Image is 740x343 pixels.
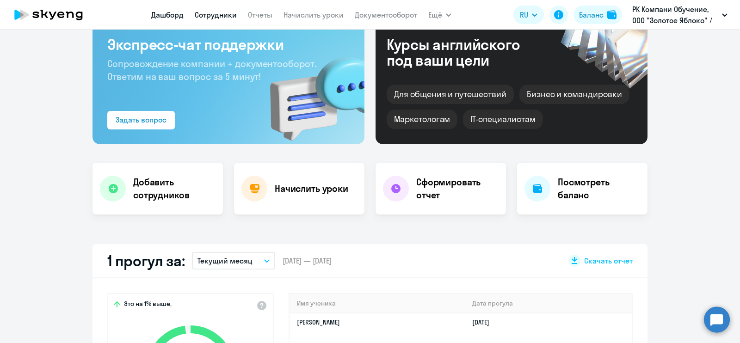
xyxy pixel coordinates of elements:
button: РК Компани Обучение, ООО "Золотое Яблоко" / Золотое яблоко (Gold Apple) [628,4,732,26]
a: Начислить уроки [284,10,344,19]
div: IT-специалистам [463,110,543,129]
a: Дашборд [151,10,184,19]
a: [PERSON_NAME] [297,318,340,326]
button: RU [513,6,544,24]
div: Баланс [579,9,604,20]
div: Маркетологам [387,110,457,129]
span: RU [520,9,528,20]
h4: Начислить уроки [275,182,348,195]
h4: Посмотреть баланс [558,176,640,202]
span: Скачать отчет [584,256,633,266]
h4: Сформировать отчет [416,176,499,202]
span: Ещё [428,9,442,20]
button: Текущий месяц [192,252,275,269]
p: РК Компани Обучение, ООО "Золотое Яблоко" / Золотое яблоко (Gold Apple) [632,4,718,26]
img: bg-img [257,40,364,144]
button: Ещё [428,6,451,24]
span: Это на 1% выше, [124,300,172,311]
th: Дата прогула [465,294,632,313]
button: Балансbalance [573,6,622,24]
div: Для общения и путешествий [387,85,514,104]
a: Документооборот [355,10,417,19]
h4: Добавить сотрудников [133,176,216,202]
a: Сотрудники [195,10,237,19]
h3: Экспресс-чат поддержки [107,35,350,54]
div: Задать вопрос [116,114,166,125]
div: Курсы английского под ваши цели [387,37,545,68]
a: [DATE] [472,318,497,326]
span: Сопровождение компании + документооборот. Ответим на ваш вопрос за 5 минут! [107,58,316,82]
p: Текущий месяц [197,255,253,266]
img: balance [607,10,617,19]
h2: 1 прогул за: [107,251,185,270]
div: Бизнес и командировки [519,85,629,104]
th: Имя ученика [290,294,465,313]
button: Задать вопрос [107,111,175,129]
span: [DATE] — [DATE] [283,256,332,266]
a: Отчеты [248,10,272,19]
